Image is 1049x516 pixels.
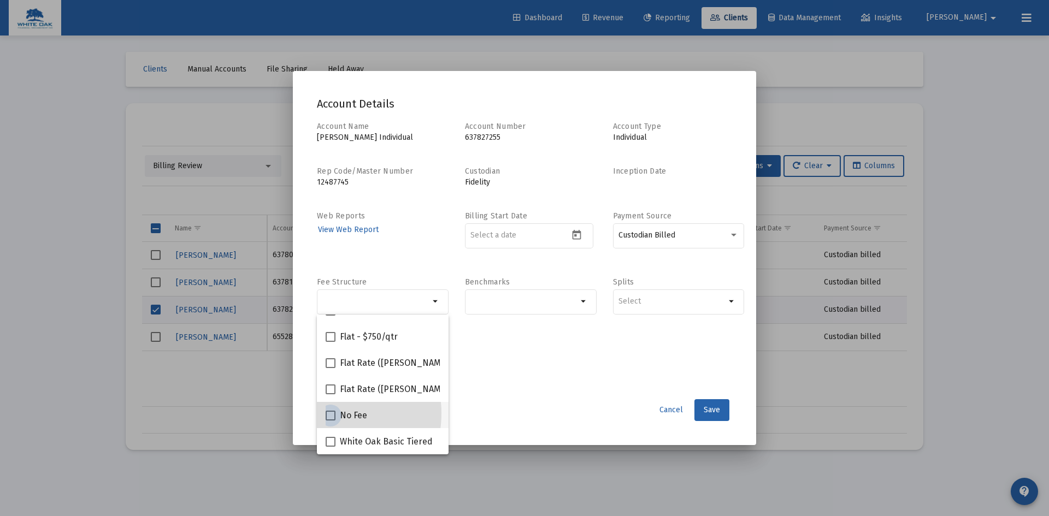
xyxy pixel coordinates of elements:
[317,132,449,143] p: [PERSON_NAME] Individual
[465,132,597,143] p: 637827255
[429,295,443,308] mat-icon: arrow_drop_down
[618,295,726,308] mat-chip-list: Selection
[317,122,369,131] label: Account Name
[340,435,433,448] span: White Oak Basic Tiered
[465,211,527,221] label: Billing Start Date
[613,132,745,143] p: Individual
[340,409,367,422] span: No Fee
[317,95,732,112] h2: Account Details
[726,295,739,308] mat-icon: arrow_drop_down
[317,167,413,176] label: Rep Code/Master Number
[317,177,449,188] p: 12487745
[465,122,526,131] label: Account Number
[465,167,500,176] label: Custodian
[318,225,379,234] span: View Web Report
[613,167,667,176] label: Inception Date
[340,357,481,370] span: Flat Rate ([PERSON_NAME] Trust 1)
[651,399,692,421] button: Cancel
[577,295,591,308] mat-icon: arrow_drop_down
[618,297,726,306] input: Select
[317,277,367,287] label: Fee Structure
[659,405,683,414] span: Cancel
[465,177,597,188] p: Fidelity
[613,277,634,287] label: Splits
[613,211,672,221] label: Payment Source
[340,383,469,396] span: Flat Rate ([PERSON_NAME]-IRA)
[323,295,430,308] mat-chip-list: Selection
[317,211,365,221] label: Web Reports
[569,227,585,242] button: Open calendar
[470,231,569,240] input: Select a date
[694,399,729,421] button: Save
[618,230,675,240] span: Custodian Billed
[340,330,398,343] span: Flat - $750/qtr
[613,122,661,131] label: Account Type
[470,295,577,308] mat-chip-list: Selection
[317,222,380,238] a: View Web Report
[465,277,510,287] label: Benchmarks
[704,405,720,414] span: Save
